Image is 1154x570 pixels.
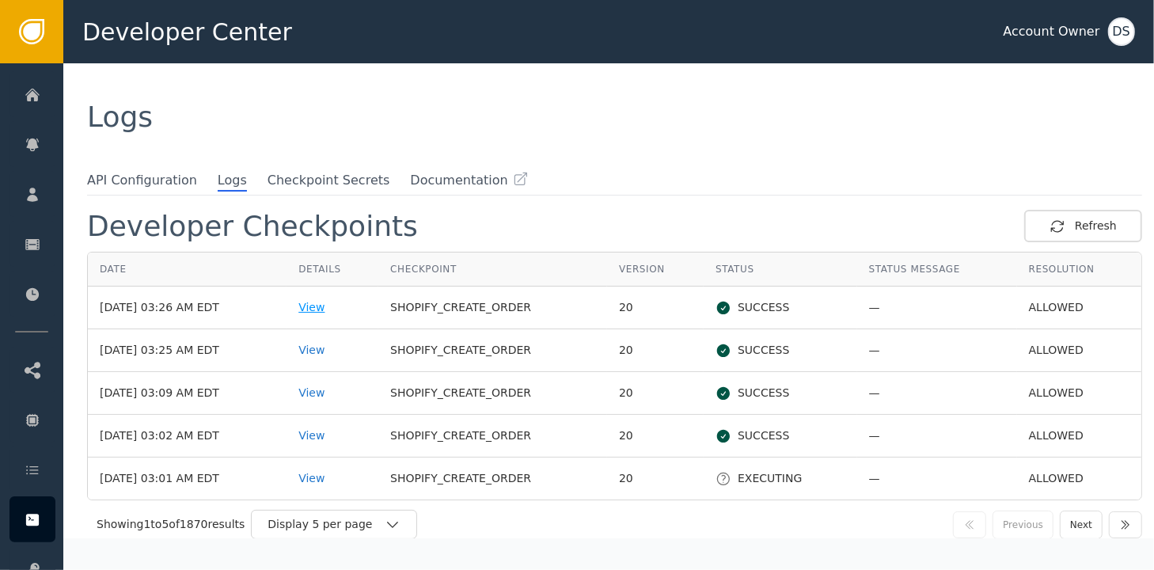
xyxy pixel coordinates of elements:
[607,287,704,329] td: 20
[1017,287,1141,329] td: ALLOWED
[251,510,417,539] button: Display 5 per page
[1017,372,1141,415] td: ALLOWED
[607,415,704,458] td: 20
[87,212,418,241] div: Developer Checkpoints
[268,516,385,533] div: Display 5 per page
[716,262,845,276] div: Status
[1108,17,1135,46] button: DS
[100,262,275,276] div: Date
[1004,22,1100,41] div: Account Owner
[607,329,704,372] td: 20
[716,470,845,487] div: EXECUTING
[1050,218,1117,234] div: Refresh
[298,427,366,444] div: View
[88,287,287,329] td: [DATE] 03:26 AM EDT
[87,101,153,133] span: Logs
[378,287,607,329] td: SHOPIFY_CREATE_ORDER
[869,262,1005,276] div: Status Message
[1060,511,1103,539] button: Next
[1017,458,1141,500] td: ALLOWED
[88,415,287,458] td: [DATE] 03:02 AM EDT
[298,470,366,487] div: View
[607,372,704,415] td: 20
[378,329,607,372] td: SHOPIFY_CREATE_ORDER
[410,171,507,190] span: Documentation
[716,385,845,401] div: SUCCESS
[857,415,1017,458] td: —
[87,171,197,190] span: API Configuration
[1017,415,1141,458] td: ALLOWED
[298,299,366,316] div: View
[88,329,287,372] td: [DATE] 03:25 AM EDT
[857,458,1017,500] td: —
[218,171,247,192] span: Logs
[298,385,366,401] div: View
[390,262,595,276] div: Checkpoint
[268,171,390,190] span: Checkpoint Secrets
[378,458,607,500] td: SHOPIFY_CREATE_ORDER
[298,262,366,276] div: Details
[298,342,366,359] div: View
[378,415,607,458] td: SHOPIFY_CREATE_ORDER
[857,372,1017,415] td: —
[857,287,1017,329] td: —
[1024,210,1142,242] button: Refresh
[857,329,1017,372] td: —
[1029,262,1129,276] div: Resolution
[716,342,845,359] div: SUCCESS
[378,372,607,415] td: SHOPIFY_CREATE_ORDER
[88,458,287,500] td: [DATE] 03:01 AM EDT
[97,516,245,533] div: Showing 1 to 5 of 1870 results
[716,427,845,444] div: SUCCESS
[619,262,692,276] div: Version
[82,14,292,50] span: Developer Center
[88,372,287,415] td: [DATE] 03:09 AM EDT
[716,299,845,316] div: SUCCESS
[607,458,704,500] td: 20
[1017,329,1141,372] td: ALLOWED
[410,171,528,190] a: Documentation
